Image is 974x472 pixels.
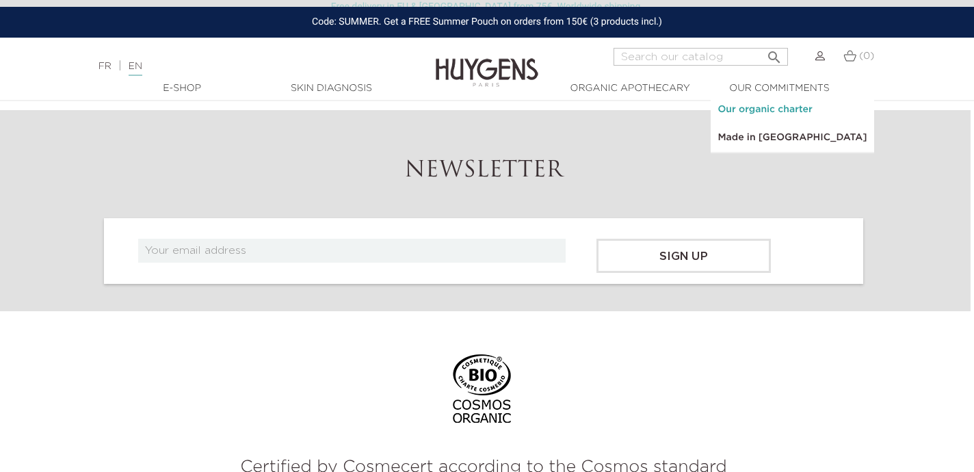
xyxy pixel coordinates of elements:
button:  [762,44,787,62]
h2: Newsletter [104,158,863,184]
a: Skin Diagnosis [263,81,399,96]
a: Organic Apothecary [562,81,698,96]
img: logo bio cosmos [448,354,520,438]
input: Search [614,48,788,66]
input: Sign up [596,239,771,273]
div: | [92,58,396,75]
a: E-Shop [114,81,250,96]
a: Our organic charter [711,96,873,124]
span: (0) [859,51,874,61]
input: Your email address [138,239,566,263]
a: FR [98,62,111,71]
a: Made in [GEOGRAPHIC_DATA] [711,124,873,152]
img: Huygens [436,36,538,89]
i:  [766,45,782,62]
a: EN [129,62,142,76]
a: Our commitments [711,81,847,96]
